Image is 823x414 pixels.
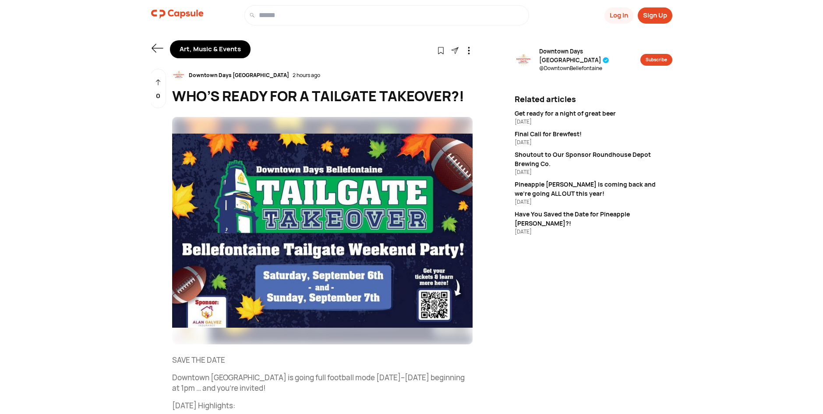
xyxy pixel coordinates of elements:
button: Sign Up [638,7,672,24]
a: logo [151,5,204,25]
div: [DATE] [515,198,672,206]
div: Shoutout to Our Sponsor Roundhouse Depot Brewing Co. [515,150,672,168]
div: [DATE] [515,118,672,126]
div: Have You Saved the Date for Pineapple [PERSON_NAME]?! [515,209,672,228]
div: Pineapple [PERSON_NAME] is coming back and we’re going ALL OUT this year! [515,180,672,198]
img: logo [151,5,204,23]
img: resizeImage [515,51,532,69]
div: 2 hours ago [293,71,320,79]
p: [DATE] Highlights: [172,400,473,411]
p: SAVE THE DATE [172,355,473,365]
div: Get ready for a night of great beer [515,109,672,118]
div: [DATE] [515,168,672,176]
button: Subscribe [640,54,672,66]
span: @ DowntownBellefontaine [539,64,640,72]
span: Downtown Days [GEOGRAPHIC_DATA] [539,47,640,64]
button: Log In [604,7,633,24]
div: Downtown Days [GEOGRAPHIC_DATA] [185,71,293,79]
p: 0 [156,91,160,101]
div: [DATE] [515,228,672,236]
div: [DATE] [515,138,672,146]
div: Art, Music & Events [170,40,251,58]
img: resizeImage [172,117,473,345]
img: resizeImage [172,69,185,82]
div: WHO’S READY FOR A TAILGATE TAKEOVER?! [172,85,473,106]
div: Related articles [515,93,672,105]
div: Final Call for Brewfest! [515,129,672,138]
p: Downtown [GEOGRAPHIC_DATA] is going full football mode [DATE]–[DATE] beginning at 1pm … and you’r... [172,372,473,393]
img: tick [603,57,609,64]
